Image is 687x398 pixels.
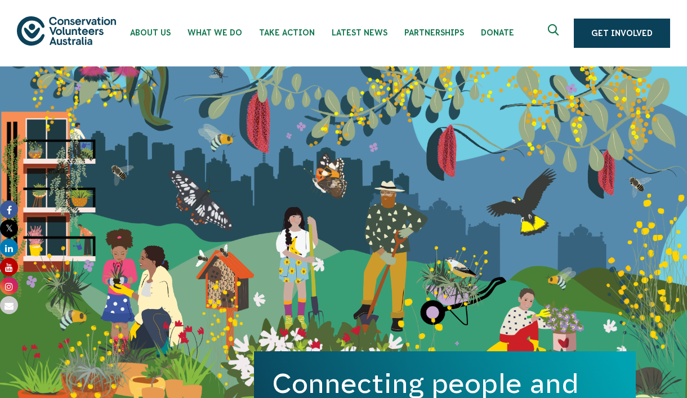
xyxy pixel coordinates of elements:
[130,28,171,37] span: About Us
[481,28,514,37] span: Donate
[17,16,116,45] img: logo.svg
[541,20,568,47] button: Expand search box Close search box
[404,28,464,37] span: Partnerships
[188,28,242,37] span: What We Do
[332,28,387,37] span: Latest News
[574,19,670,48] a: Get Involved
[259,28,315,37] span: Take Action
[548,24,562,42] span: Expand search box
